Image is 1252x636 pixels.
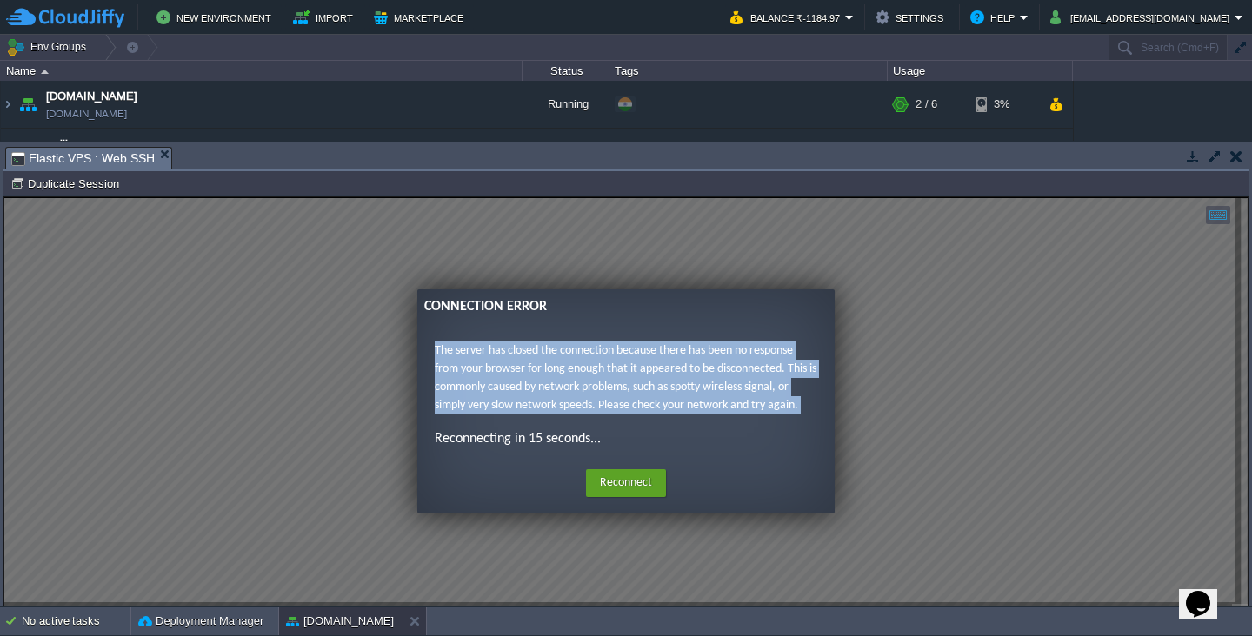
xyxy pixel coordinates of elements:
[16,81,40,128] img: AMDAwAAAACH5BAEAAAAALAAAAAABAAEAAAICRAEAOw==
[2,61,522,81] div: Name
[1,129,15,176] img: AMDAwAAAACH5BAEAAAAALAAAAAABAAEAAAICRAEAOw==
[16,129,40,176] img: AMDAwAAAACH5BAEAAAAALAAAAAABAAEAAAICRAEAOw==
[46,136,130,153] a: wellbyqr-wrapper
[523,61,609,81] div: Status
[46,105,127,123] span: [DOMAIN_NAME]
[374,7,469,28] button: Marketplace
[156,7,276,28] button: New Environment
[523,129,609,176] div: Running
[6,35,92,59] button: Env Groups
[916,81,937,128] div: 2 / 6
[976,81,1033,128] div: 3%
[430,144,813,217] p: The server has closed the connection because there has been no response from your browser for lon...
[1179,566,1235,619] iframe: chat widget
[916,129,943,176] div: 2 / 12
[10,176,124,191] button: Duplicate Session
[1,81,15,128] img: AMDAwAAAACH5BAEAAAAALAAAAAABAAEAAAICRAEAOw==
[970,7,1020,28] button: Help
[138,613,263,630] button: Deployment Manager
[293,7,358,28] button: Import
[523,81,609,128] div: Running
[582,272,662,300] button: Reconnect
[286,613,394,630] button: [DOMAIN_NAME]
[46,88,137,105] a: [DOMAIN_NAME]
[610,61,887,81] div: Tags
[430,231,813,252] p: Reconnecting in 15 seconds...
[889,61,1072,81] div: Usage
[22,607,130,635] div: No active tasks
[41,70,49,74] img: AMDAwAAAACH5BAEAAAAALAAAAAABAAEAAAICRAEAOw==
[876,7,949,28] button: Settings
[730,7,845,28] button: Balance ₹-1184.97
[976,129,1033,176] div: 17%
[11,148,155,169] span: Elastic VPS : Web SSH
[420,99,823,120] div: Connection Error
[6,7,124,29] img: CloudJiffy
[1050,7,1235,28] button: [EMAIL_ADDRESS][DOMAIN_NAME]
